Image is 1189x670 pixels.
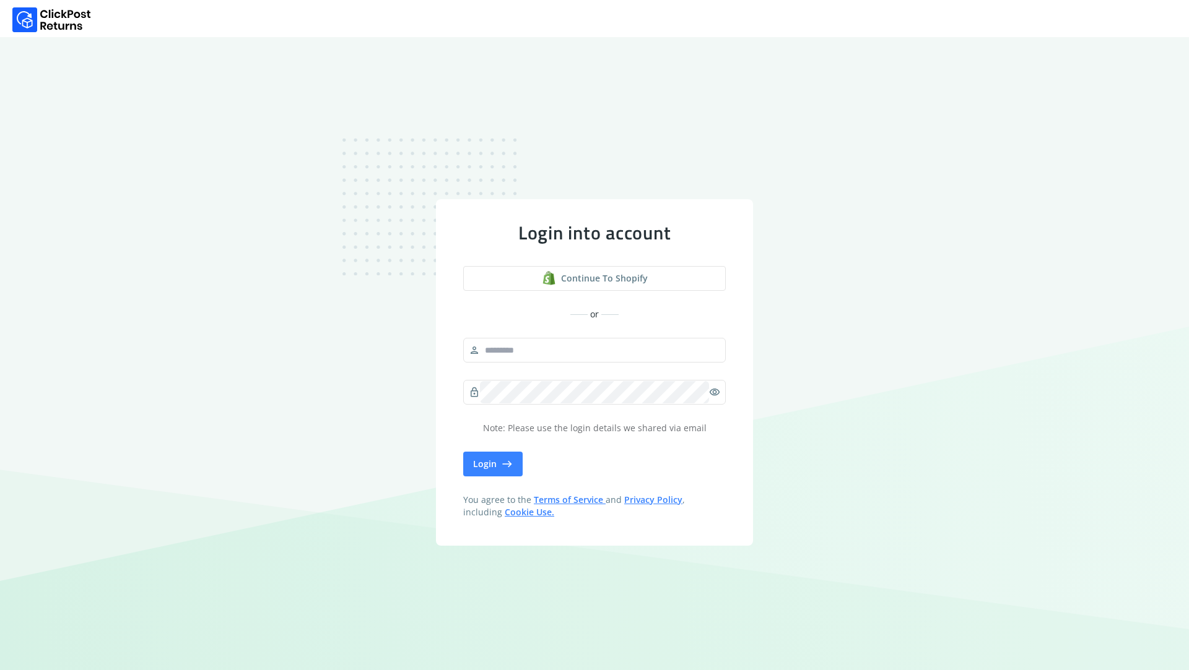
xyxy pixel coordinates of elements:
span: visibility [709,384,720,401]
a: Cookie Use. [505,506,554,518]
img: shopify logo [542,271,556,285]
span: person [469,341,480,359]
span: Continue to shopify [561,272,648,285]
button: Login east [463,452,523,476]
img: Logo [12,7,91,32]
div: Login into account [463,221,726,244]
span: east [502,455,513,473]
a: Privacy Policy [624,494,682,505]
span: You agree to the and , including [463,494,726,518]
a: Terms of Service [534,494,606,505]
a: shopify logoContinue to shopify [463,266,726,291]
button: Continue to shopify [463,266,726,291]
p: Note: Please use the login details we shared via email [463,422,726,434]
div: or [463,308,726,320]
span: lock [469,384,480,401]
